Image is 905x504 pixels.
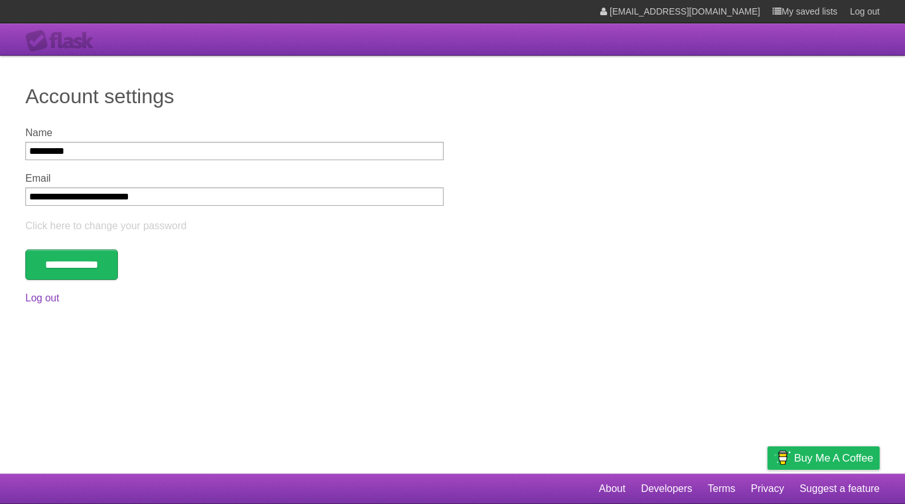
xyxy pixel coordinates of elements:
a: About [599,477,626,501]
a: Log out [25,293,59,303]
img: Buy me a coffee [774,447,791,469]
a: Buy me a coffee [767,446,880,470]
a: Terms [708,477,736,501]
span: Buy me a coffee [794,447,873,469]
h1: Account settings [25,81,880,111]
a: Click here to change your password [25,220,186,231]
label: Name [25,127,444,139]
div: Flask [25,30,101,53]
a: Developers [641,477,692,501]
a: Privacy [751,477,784,501]
a: Suggest a feature [800,477,880,501]
label: Email [25,173,444,184]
